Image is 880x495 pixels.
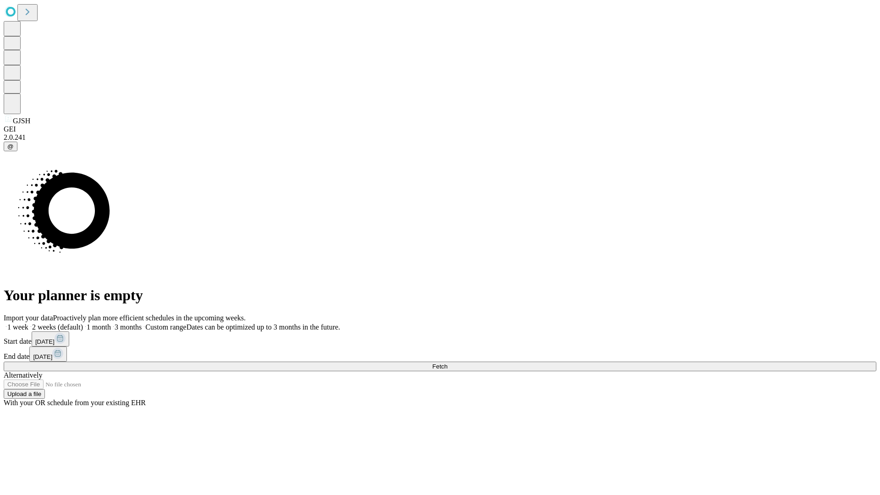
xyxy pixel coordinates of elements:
span: Alternatively [4,371,42,379]
span: Proactively plan more efficient schedules in the upcoming weeks. [53,314,246,322]
div: End date [4,346,876,362]
div: GEI [4,125,876,133]
button: [DATE] [32,331,69,346]
span: [DATE] [35,338,55,345]
button: Upload a file [4,389,45,399]
span: 2 weeks (default) [32,323,83,331]
div: 2.0.241 [4,133,876,142]
h1: Your planner is empty [4,287,876,304]
span: Fetch [432,363,447,370]
span: 1 week [7,323,28,331]
span: Dates can be optimized up to 3 months in the future. [187,323,340,331]
button: [DATE] [29,346,67,362]
span: GJSH [13,117,30,125]
div: Start date [4,331,876,346]
span: With your OR schedule from your existing EHR [4,399,146,407]
span: [DATE] [33,353,52,360]
button: Fetch [4,362,876,371]
span: Custom range [145,323,186,331]
span: 1 month [87,323,111,331]
button: @ [4,142,17,151]
span: Import your data [4,314,53,322]
span: @ [7,143,14,150]
span: 3 months [115,323,142,331]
